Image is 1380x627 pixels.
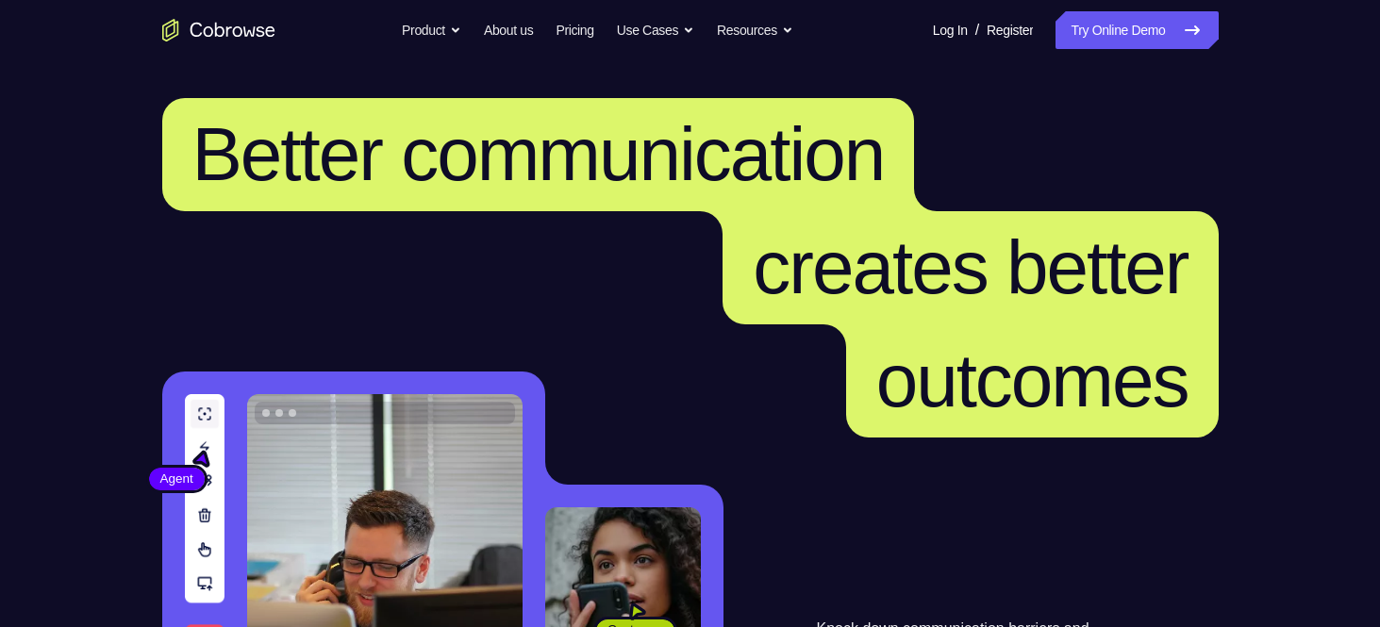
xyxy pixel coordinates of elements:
a: Register [987,11,1033,49]
span: creates better [753,225,1188,309]
button: Product [402,11,461,49]
button: Resources [717,11,793,49]
span: Better communication [192,112,885,196]
span: Agent [149,470,205,488]
a: Try Online Demo [1056,11,1218,49]
a: Pricing [556,11,593,49]
a: Log In [933,11,968,49]
span: outcomes [876,338,1189,422]
a: About us [484,11,533,49]
span: / [975,19,979,41]
a: Go to the home page [162,19,275,41]
button: Use Cases [617,11,694,49]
